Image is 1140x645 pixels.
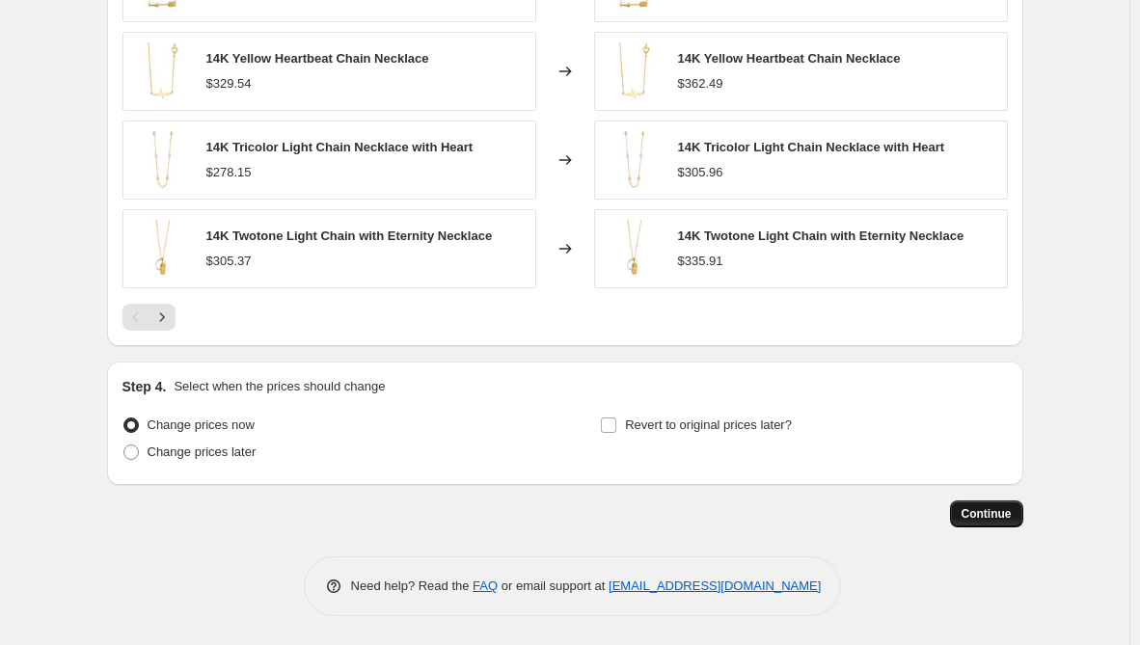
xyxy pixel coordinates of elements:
span: Need help? Read the [351,578,474,593]
nav: Pagination [122,304,176,331]
img: LEWGNK317_4e295ae5-7015-4544-95b1-05d284774da9_80x.jpg [133,220,191,278]
div: $305.37 [206,252,252,271]
div: $335.91 [678,252,723,271]
span: Continue [962,506,1012,522]
button: Continue [950,500,1023,527]
img: LEWGNK318_8a829447-3020-49a6-bb8e-854045def6ba_80x.jpg [605,131,663,189]
span: 14K Yellow Heartbeat Chain Necklace [206,51,429,66]
img: LEWGNK318_8a829447-3020-49a6-bb8e-854045def6ba_80x.jpg [133,131,191,189]
img: LEWGNK319_60a0d021-aba4-4371-889a-2bc12e4b8638_80x.jpg [605,42,663,100]
span: 14K Tricolor Light Chain Necklace with Heart [678,140,945,154]
a: FAQ [473,578,498,593]
p: Select when the prices should change [174,377,385,396]
div: $305.96 [678,163,723,182]
span: 14K Yellow Heartbeat Chain Necklace [678,51,901,66]
button: Next [149,304,176,331]
div: $329.54 [206,74,252,94]
span: 14K Twotone Light Chain with Eternity Necklace [678,228,964,243]
div: $362.49 [678,74,723,94]
span: Change prices now [148,417,255,432]
span: Change prices later [148,444,257,459]
span: or email support at [498,578,609,593]
a: [EMAIL_ADDRESS][DOMAIN_NAME] [609,578,821,593]
img: LEWGNK319_60a0d021-aba4-4371-889a-2bc12e4b8638_80x.jpg [133,42,191,100]
span: 14K Twotone Light Chain with Eternity Necklace [206,228,493,243]
span: Revert to original prices later? [625,417,792,432]
img: LEWGNK317_4e295ae5-7015-4544-95b1-05d284774da9_80x.jpg [605,220,663,278]
span: 14K Tricolor Light Chain Necklace with Heart [206,140,474,154]
h2: Step 4. [122,377,167,396]
div: $278.15 [206,163,252,182]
